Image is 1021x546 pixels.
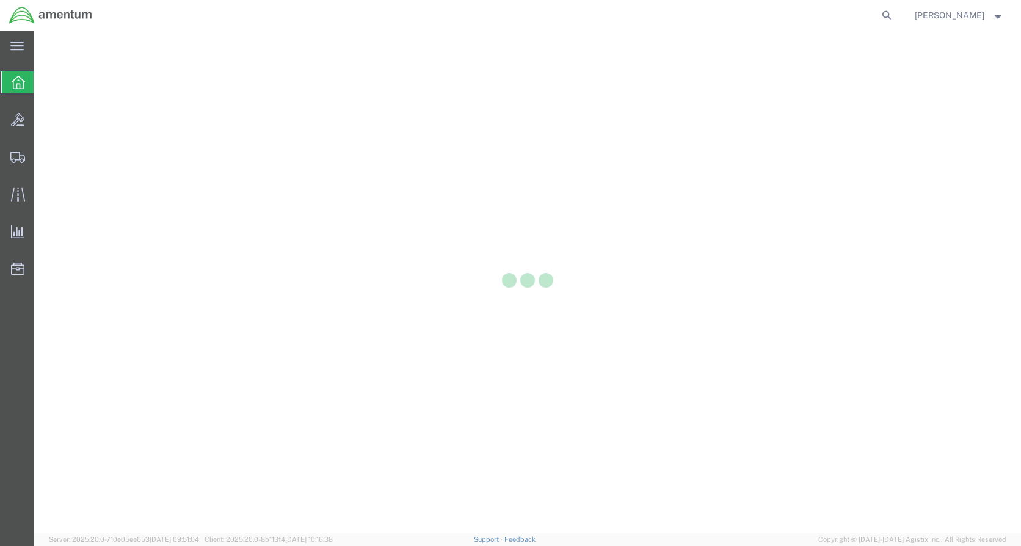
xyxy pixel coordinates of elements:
span: Client: 2025.20.0-8b113f4 [205,536,333,543]
img: logo [9,6,93,24]
span: Server: 2025.20.0-710e05ee653 [49,536,199,543]
span: Danny Roman [915,9,984,22]
button: [PERSON_NAME] [914,8,1005,23]
a: Feedback [504,536,536,543]
span: [DATE] 09:51:04 [150,536,199,543]
span: Copyright © [DATE]-[DATE] Agistix Inc., All Rights Reserved [818,534,1006,545]
a: Support [474,536,504,543]
span: [DATE] 10:16:38 [285,536,333,543]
